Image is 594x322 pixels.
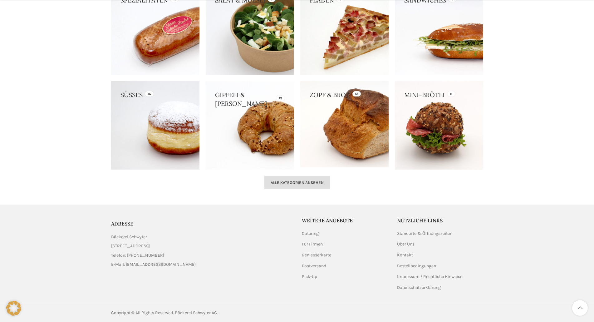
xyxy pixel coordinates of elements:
a: Postversand [302,263,327,269]
a: List item link [111,252,292,259]
a: Über Uns [397,241,415,247]
div: Copyright © All Rights Reserved. Bäckerei Schwyter AG. [111,310,294,316]
a: Impressum / Rechtliche Hinweise [397,274,463,280]
span: Alle Kategorien ansehen [271,180,324,185]
span: Bäckerei Schwyter [111,234,147,240]
a: Für Firmen [302,241,323,247]
a: List item link [111,261,292,268]
h5: Nützliche Links [397,217,483,224]
span: ADRESSE [111,220,133,227]
a: Geniesserkarte [302,252,332,258]
a: Datenschutzerklärung [397,285,441,291]
a: Alle Kategorien ansehen [264,176,330,189]
a: Bestellbedingungen [397,263,437,269]
a: Scroll to top button [572,300,588,316]
a: Kontakt [397,252,414,258]
span: [STREET_ADDRESS] [111,243,150,250]
a: Catering [302,230,319,237]
a: Standorte & Öffnungszeiten [397,230,453,237]
h5: Weitere Angebote [302,217,388,224]
a: Pick-Up [302,274,318,280]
